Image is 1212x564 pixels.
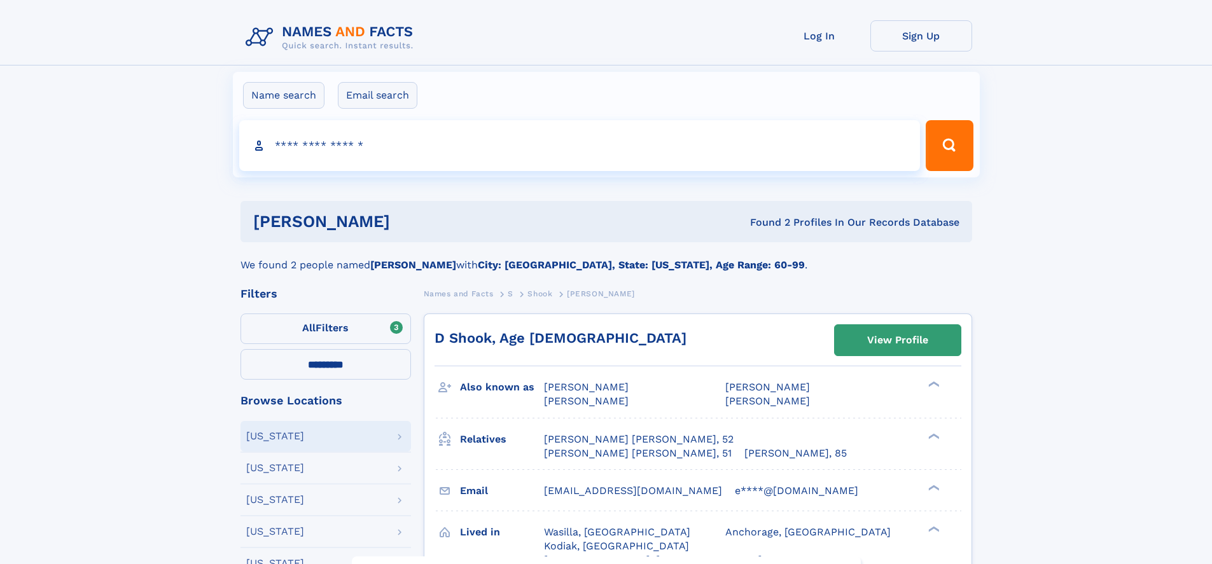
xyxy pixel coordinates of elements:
[460,521,544,543] h3: Lived in
[243,82,324,109] label: Name search
[246,463,304,473] div: [US_STATE]
[370,259,456,271] b: [PERSON_NAME]
[925,380,940,389] div: ❯
[240,242,972,273] div: We found 2 people named with .
[567,289,635,298] span: [PERSON_NAME]
[527,289,552,298] span: Shook
[544,540,689,552] span: Kodiak, [GEOGRAPHIC_DATA]
[544,485,722,497] span: [EMAIL_ADDRESS][DOMAIN_NAME]
[240,395,411,406] div: Browse Locations
[508,285,513,301] a: S
[926,120,973,171] button: Search Button
[725,381,810,393] span: [PERSON_NAME]
[435,330,686,346] a: D Shook, Age [DEMOGRAPHIC_DATA]
[867,326,928,355] div: View Profile
[835,325,961,355] a: View Profile
[544,526,690,538] span: Wasilla, [GEOGRAPHIC_DATA]
[925,483,940,492] div: ❯
[527,285,552,301] a: Shook
[460,376,544,398] h3: Also known as
[725,526,891,538] span: Anchorage, [GEOGRAPHIC_DATA]
[870,20,972,52] a: Sign Up
[925,432,940,440] div: ❯
[478,259,805,271] b: City: [GEOGRAPHIC_DATA], State: [US_STATE], Age Range: 60-99
[544,381,629,393] span: [PERSON_NAME]
[240,20,424,55] img: Logo Names and Facts
[253,214,570,230] h1: [PERSON_NAME]
[246,526,304,537] div: [US_STATE]
[508,289,513,298] span: S
[424,285,494,301] a: Names and Facts
[725,395,810,407] span: [PERSON_NAME]
[246,431,304,441] div: [US_STATE]
[338,82,417,109] label: Email search
[460,429,544,450] h3: Relatives
[544,395,629,407] span: [PERSON_NAME]
[544,446,732,460] a: [PERSON_NAME] [PERSON_NAME], 51
[744,446,847,460] a: [PERSON_NAME], 85
[925,525,940,533] div: ❯
[769,20,870,52] a: Log In
[544,432,734,446] a: [PERSON_NAME] [PERSON_NAME], 52
[239,120,921,171] input: search input
[570,216,959,230] div: Found 2 Profiles In Our Records Database
[302,322,316,334] span: All
[240,288,411,299] div: Filters
[246,495,304,505] div: [US_STATE]
[240,313,411,344] label: Filters
[460,480,544,502] h3: Email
